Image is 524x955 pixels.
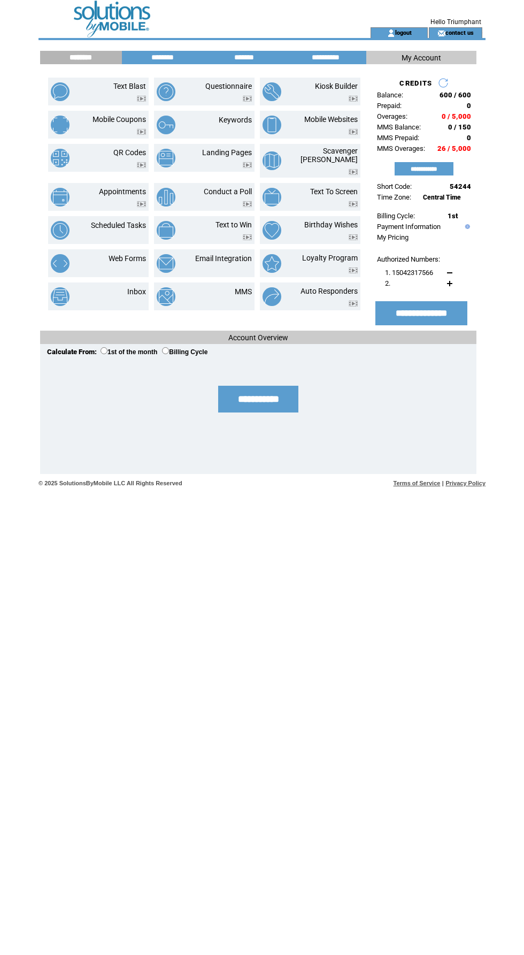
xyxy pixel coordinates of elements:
img: video.png [243,162,252,168]
span: Billing Cycle: [377,212,415,220]
span: Balance: [377,91,403,99]
img: video.png [243,201,252,207]
span: Short Code: [377,182,412,190]
a: MMS [235,287,252,296]
span: Account Overview [228,333,288,342]
a: Text Blast [113,82,146,90]
a: logout [395,29,412,36]
span: 54244 [450,182,471,190]
span: Authorized Numbers: [377,255,440,263]
a: Auto Responders [300,287,358,295]
a: Text To Screen [310,187,358,196]
span: Hello Triumphant [430,18,481,26]
span: MMS Overages: [377,144,425,152]
span: 0 [467,134,471,142]
label: 1st of the month [101,348,157,356]
span: 600 / 600 [440,91,471,99]
a: Keywords [219,116,252,124]
img: video.png [349,201,358,207]
a: contact us [445,29,474,36]
a: Inbox [127,287,146,296]
a: Payment Information [377,223,441,231]
a: Scheduled Tasks [91,221,146,230]
a: Text to Win [215,220,252,229]
img: video.png [137,201,146,207]
img: text-blast.png [51,82,70,101]
img: scheduled-tasks.png [51,221,70,240]
img: video.png [243,96,252,102]
img: mobile-coupons.png [51,116,70,134]
img: text-to-screen.png [263,188,281,207]
a: Landing Pages [202,148,252,157]
a: Birthday Wishes [304,220,358,229]
a: Privacy Policy [445,480,486,486]
img: conduct-a-poll.png [157,188,175,207]
span: 0 / 150 [448,123,471,131]
img: mobile-websites.png [263,116,281,134]
span: 1. 15042317566 [385,269,433,277]
img: video.png [349,169,358,175]
a: Kiosk Builder [315,82,358,90]
img: contact_us_icon.gif [437,29,445,37]
a: Web Forms [109,254,146,263]
span: 2. [385,279,390,287]
span: 26 / 5,000 [437,144,471,152]
a: Mobile Coupons [93,115,146,124]
input: Billing Cycle [162,347,169,354]
span: My Account [402,54,441,62]
a: QR Codes [113,148,146,157]
img: landing-pages.png [157,149,175,167]
span: © 2025 SolutionsByMobile LLC All Rights Reserved [38,480,182,486]
span: 0 [467,102,471,110]
a: Terms of Service [394,480,441,486]
input: 1st of the month [101,347,107,354]
img: birthday-wishes.png [263,221,281,240]
img: video.png [349,301,358,307]
img: auto-responders.png [263,287,281,306]
span: 0 / 5,000 [442,112,471,120]
img: video.png [137,96,146,102]
a: Email Integration [195,254,252,263]
img: loyalty-program.png [263,254,281,273]
img: video.png [243,234,252,240]
img: video.png [349,234,358,240]
a: Questionnaire [205,82,252,90]
span: CREDITS [399,79,432,87]
a: My Pricing [377,233,409,241]
img: account_icon.gif [387,29,395,37]
img: web-forms.png [51,254,70,273]
img: mms.png [157,287,175,306]
a: Conduct a Poll [204,187,252,196]
a: Mobile Websites [304,115,358,124]
img: kiosk-builder.png [263,82,281,101]
span: MMS Balance: [377,123,421,131]
label: Billing Cycle [162,348,207,356]
span: Central Time [423,194,461,201]
span: Time Zone: [377,193,411,201]
img: video.png [137,129,146,135]
img: video.png [349,129,358,135]
span: Overages: [377,112,407,120]
img: keywords.png [157,116,175,134]
span: MMS Prepaid: [377,134,419,142]
img: text-to-win.png [157,221,175,240]
a: Loyalty Program [302,254,358,262]
span: 1st [448,212,458,220]
span: | [442,480,444,486]
img: inbox.png [51,287,70,306]
img: video.png [137,162,146,168]
img: appointments.png [51,188,70,207]
img: video.png [349,268,358,273]
img: help.gif [463,224,470,229]
span: Calculate From: [47,348,97,356]
img: questionnaire.png [157,82,175,101]
img: qr-codes.png [51,149,70,167]
img: video.png [349,96,358,102]
a: Appointments [99,187,146,196]
img: scavenger-hunt.png [263,151,281,170]
a: Scavenger [PERSON_NAME] [300,147,358,164]
img: email-integration.png [157,254,175,273]
span: Prepaid: [377,102,402,110]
